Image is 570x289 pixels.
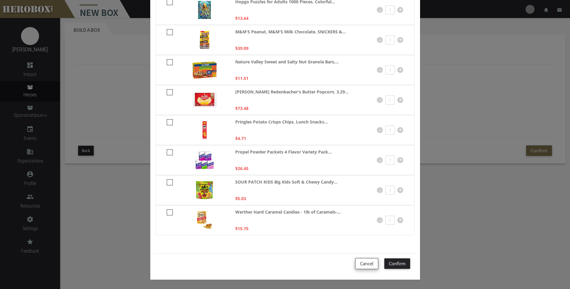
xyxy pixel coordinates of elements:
button: - [377,187,383,193]
img: 71dUV2QHaiL._AC_UL320_.jpg [193,93,217,108]
button: + [397,157,403,163]
button: + [397,127,403,133]
button: Confirm [384,258,410,269]
button: + [397,187,403,193]
p: $5.03 [235,195,246,202]
img: 81amtnn5wkL._AC_UL320_.jpg [198,1,211,19]
button: Cancel [355,258,378,269]
p: $26.45 [235,165,248,172]
button: + [397,97,403,103]
button: - [377,217,383,223]
strong: Nature Valley Sweet and Salty Nut Granola Bars,... [235,58,339,65]
img: 71NLYtsSkWL._AC_UL320_.jpg [197,211,212,229]
button: - [377,37,383,43]
p: $73.48 [235,105,248,112]
button: - [377,7,383,13]
p: $15.75 [235,225,248,232]
p: $13.64 [235,15,248,22]
img: 616k5G94YdL._AC_UL320_.jpg [200,31,209,49]
button: + [397,217,403,223]
button: - [377,67,383,73]
button: - [377,157,383,163]
button: + [397,67,403,73]
img: 71SZ1UaIAFL._AC_UL320_.jpg [202,121,207,139]
strong: Propel Powder Packets 4 Flavor Variety Pack... [235,148,332,155]
img: 91gScnlf+aL._AC_UL320_.jpg [196,151,214,169]
strong: Werther Hard Caramel Candies - 1lb of Caramels-... [235,208,341,215]
p: $4.71 [235,135,246,142]
button: - [377,97,383,103]
strong: SOUR PATCH KIDS Big Kids Soft & Chewy Candy... [235,178,337,185]
p: $39.09 [235,45,248,52]
button: - [377,127,383,133]
p: $11.51 [235,75,248,82]
strong: [PERSON_NAME] Redenbacher's Butter Popcorn, 3.29... [235,88,349,95]
button: + [397,7,403,13]
button: + [397,37,403,43]
img: 81iCkITzRdL._AC_UL320_.jpg [193,62,217,79]
strong: M&M'S Peanut, M&M'S Milk Chocolate, SNICKERS &... [235,28,346,35]
strong: Pringles Potato Crisps Chips, Lunch Snacks... [235,118,328,125]
img: 91vrumFRO1L._AC_UL320_.jpg [196,181,213,199]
